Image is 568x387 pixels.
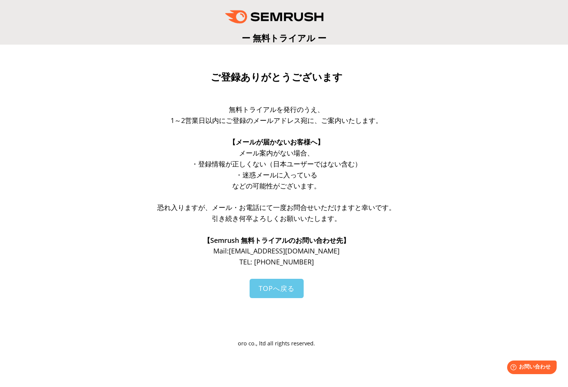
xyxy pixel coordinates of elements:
[259,284,295,293] span: TOPへ戻る
[203,236,350,245] span: 【Semrush 無料トライアルのお問い合わせ先】
[171,116,382,125] span: 1～2営業日以内にご登録のメールアドレス宛に、ご案内いたします。
[239,257,314,266] span: TEL: [PHONE_NUMBER]
[238,340,315,347] span: oro co., ltd all rights reserved.
[236,170,317,179] span: ・迷惑メールに入っている
[250,279,304,298] a: TOPへ戻る
[211,71,343,83] span: ご登録ありがとうございます
[242,32,326,44] span: ー 無料トライアル ー
[229,137,324,146] span: 【メールが届かないお客様へ】
[501,357,560,379] iframe: Help widget launcher
[239,148,314,157] span: メール案内がない場合、
[157,203,396,212] span: 恐れ入りますが、メール・お電話にて一度お問合せいただけますと幸いです。
[191,159,362,168] span: ・登録情報が正しくない（日本ユーザーではない含む）
[229,105,324,114] span: 無料トライアルを発行のうえ、
[212,214,341,223] span: 引き続き何卒よろしくお願いいたします。
[232,181,321,190] span: などの可能性がございます。
[213,246,340,255] span: Mail: [EMAIL_ADDRESS][DOMAIN_NAME]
